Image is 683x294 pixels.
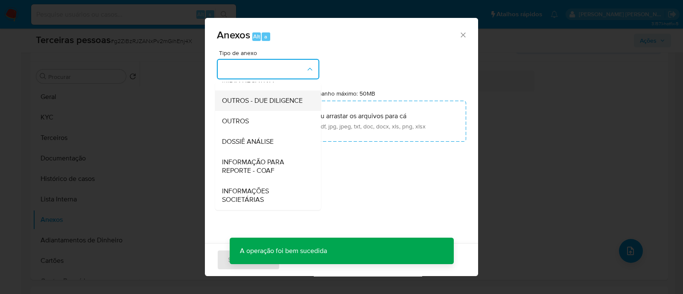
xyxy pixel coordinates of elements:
[222,96,303,105] span: OUTROS - DUE DILIGENCE
[222,187,309,204] span: INFORMAÇÕES SOCIETÁRIAS
[222,117,249,125] span: OUTROS
[219,50,321,56] span: Tipo de anexo
[459,31,467,38] button: Fechar
[264,32,267,41] span: a
[230,238,337,264] p: A operação foi bem sucedida
[222,158,309,175] span: INFORMAÇÃO PARA REPORTE - COAF
[222,137,274,146] span: DOSSIÊ ANÁLISE
[253,32,260,41] span: Alt
[222,76,274,84] span: MIDIA NEGATIVA
[217,27,250,42] span: Anexos
[311,90,375,97] label: Tamanho máximo: 50MB
[295,250,322,269] span: Cancelar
